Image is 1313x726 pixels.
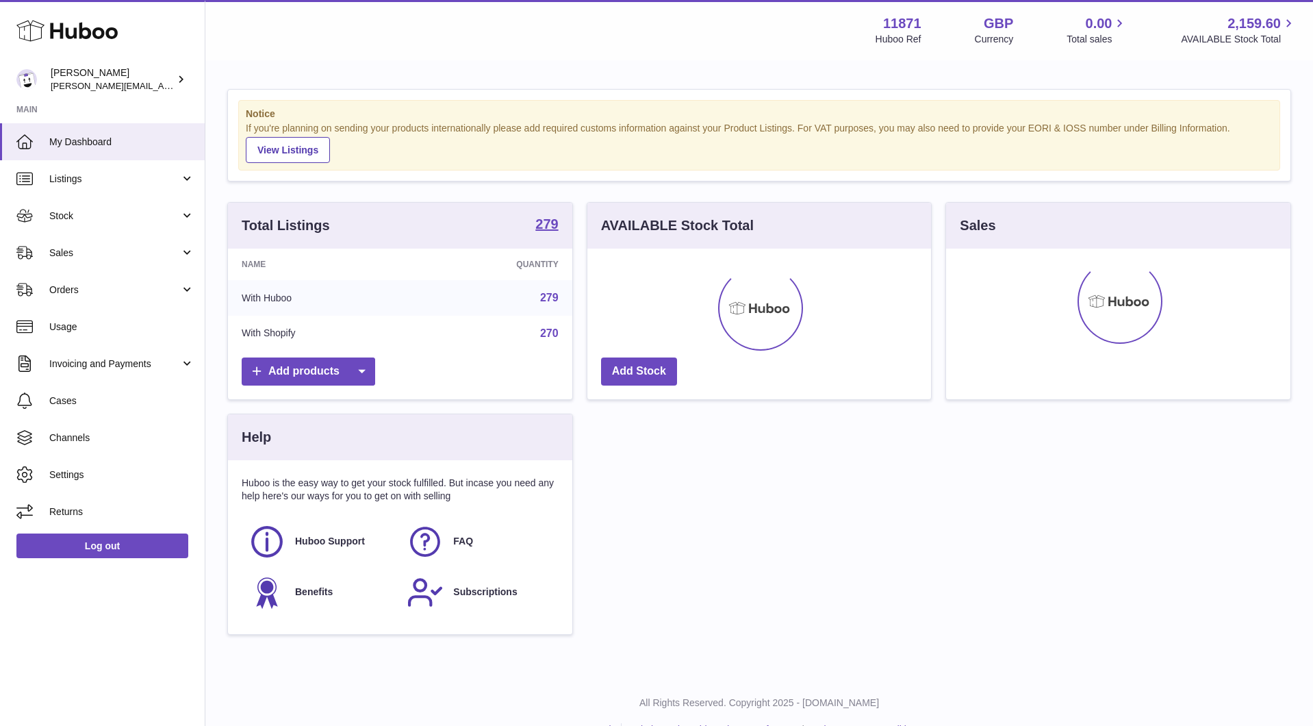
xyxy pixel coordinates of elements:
span: My Dashboard [49,136,194,149]
strong: 279 [535,217,558,231]
h3: Help [242,428,271,447]
h3: Sales [960,216,995,235]
h3: AVAILABLE Stock Total [601,216,754,235]
div: [PERSON_NAME] [51,66,174,92]
strong: 11871 [883,14,921,33]
span: Sales [49,247,180,260]
a: Benefits [248,574,393,611]
a: 279 [535,217,558,234]
td: With Shopify [228,316,413,351]
td: With Huboo [228,280,413,316]
a: Huboo Support [248,523,393,560]
span: Listings [49,173,180,186]
th: Name [228,249,413,280]
span: Cases [49,395,194,408]
img: katie@hoopsandchains.com [16,69,37,90]
span: [PERSON_NAME][EMAIL_ADDRESS][DOMAIN_NAME] [51,80,275,91]
strong: Notice [246,108,1273,121]
strong: GBP [984,14,1013,33]
span: Returns [49,505,194,518]
span: Huboo Support [295,535,365,548]
a: FAQ [407,523,551,560]
span: Subscriptions [453,586,517,599]
div: If you're planning on sending your products internationally please add required customs informati... [246,122,1273,163]
th: Quantity [413,249,572,280]
span: 2,159.60 [1227,14,1281,33]
span: Benefits [295,586,333,599]
span: Stock [49,210,180,223]
a: Subscriptions [407,574,551,611]
span: Settings [49,468,194,481]
h3: Total Listings [242,216,330,235]
span: Orders [49,284,180,297]
a: Add Stock [601,358,677,386]
span: AVAILABLE Stock Total [1181,33,1297,46]
span: Total sales [1067,33,1127,46]
p: All Rights Reserved. Copyright 2025 - [DOMAIN_NAME] [216,697,1302,710]
span: 0.00 [1086,14,1112,33]
p: Huboo is the easy way to get your stock fulfilled. But incase you need any help here's our ways f... [242,477,559,503]
span: Usage [49,321,194,334]
a: Log out [16,534,188,558]
div: Huboo Ref [876,33,921,46]
a: Add products [242,358,375,386]
a: 2,159.60 AVAILABLE Stock Total [1181,14,1297,46]
a: 279 [540,292,559,303]
a: 0.00 Total sales [1067,14,1127,46]
a: 270 [540,327,559,339]
a: View Listings [246,137,330,163]
span: Channels [49,431,194,445]
span: FAQ [453,535,473,548]
div: Currency [975,33,1014,46]
span: Invoicing and Payments [49,358,180,371]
